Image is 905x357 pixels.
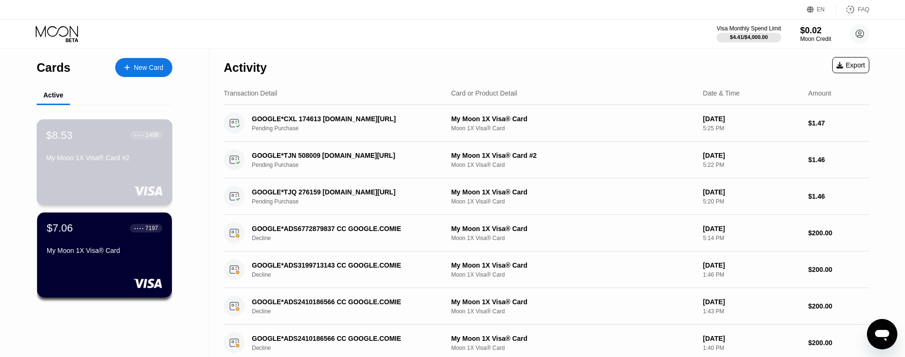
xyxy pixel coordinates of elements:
[703,89,740,97] div: Date & Time
[451,152,696,159] div: My Moon 1X Visa® Card #2
[451,261,696,269] div: My Moon 1X Visa® Card
[451,198,696,205] div: Moon 1X Visa® Card
[37,212,172,298] div: $7.06● ● ● ●7197My Moon 1X Visa® Card
[145,225,158,232] div: 7197
[703,261,801,269] div: [DATE]
[451,115,696,123] div: My Moon 1X Visa® Card
[224,61,267,75] div: Activity
[807,5,836,14] div: EN
[451,89,517,97] div: Card or Product Detail
[716,25,781,32] div: Visa Monthly Spend Limit
[703,115,801,123] div: [DATE]
[451,298,696,306] div: My Moon 1X Visa® Card
[252,225,436,232] div: GOOGLE*ADS6772879837 CC GOOGLE.COMIE
[37,120,172,205] div: $8.53● ● ● ●1408My Moon 1X Visa® Card #2
[451,335,696,342] div: My Moon 1X Visa® Card
[703,225,801,232] div: [DATE]
[451,125,696,132] div: Moon 1X Visa® Card
[252,308,449,315] div: Decline
[224,215,869,251] div: GOOGLE*ADS6772879837 CC GOOGLE.COMIEDeclineMy Moon 1X Visa® CardMoon 1X Visa® Card[DATE]5:14 PM$2...
[46,129,73,141] div: $8.53
[46,154,163,162] div: My Moon 1X Visa® Card #2
[146,132,159,138] div: 1408
[252,298,436,306] div: GOOGLE*ADS2410186566 CC GOOGLE.COMIE
[224,89,277,97] div: Transaction Detail
[252,235,449,241] div: Decline
[252,261,436,269] div: GOOGLE*ADS3199713143 CC GOOGLE.COMIE
[808,193,869,200] div: $1.46
[808,156,869,164] div: $1.46
[224,251,869,288] div: GOOGLE*ADS3199713143 CC GOOGLE.COMIEDeclineMy Moon 1X Visa® CardMoon 1X Visa® Card[DATE]1:46 PM$2...
[808,229,869,237] div: $200.00
[817,6,825,13] div: EN
[703,308,801,315] div: 1:43 PM
[703,298,801,306] div: [DATE]
[808,89,831,97] div: Amount
[703,162,801,168] div: 5:22 PM
[451,188,696,196] div: My Moon 1X Visa® Card
[252,335,436,342] div: GOOGLE*ADS2410186566 CC GOOGLE.COMIE
[703,198,801,205] div: 5:20 PM
[37,61,70,75] div: Cards
[808,266,869,273] div: $200.00
[47,222,73,234] div: $7.06
[252,198,449,205] div: Pending Purchase
[43,91,63,99] div: Active
[252,115,436,123] div: GOOGLE*CXL 174613 [DOMAIN_NAME][URL]
[703,125,801,132] div: 5:25 PM
[134,64,163,72] div: New Card
[451,308,696,315] div: Moon 1X Visa® Card
[800,36,831,42] div: Moon Credit
[836,5,869,14] div: FAQ
[252,152,436,159] div: GOOGLE*TJN 508009 [DOMAIN_NAME][URL]
[451,162,696,168] div: Moon 1X Visa® Card
[134,227,144,230] div: ● ● ● ●
[867,319,897,349] iframe: Button to launch messaging window
[252,271,449,278] div: Decline
[703,235,801,241] div: 5:14 PM
[135,134,144,136] div: ● ● ● ●
[808,339,869,347] div: $200.00
[451,235,696,241] div: Moon 1X Visa® Card
[703,335,801,342] div: [DATE]
[224,288,869,325] div: GOOGLE*ADS2410186566 CC GOOGLE.COMIEDeclineMy Moon 1X Visa® CardMoon 1X Visa® Card[DATE]1:43 PM$2...
[703,188,801,196] div: [DATE]
[252,125,449,132] div: Pending Purchase
[808,302,869,310] div: $200.00
[252,345,449,351] div: Decline
[800,26,831,36] div: $0.02
[858,6,869,13] div: FAQ
[451,271,696,278] div: Moon 1X Visa® Card
[252,162,449,168] div: Pending Purchase
[832,57,869,73] div: Export
[224,105,869,142] div: GOOGLE*CXL 174613 [DOMAIN_NAME][URL]Pending PurchaseMy Moon 1X Visa® CardMoon 1X Visa® Card[DATE]...
[716,25,781,42] div: Visa Monthly Spend Limit$4.41/$4,000.00
[836,61,865,69] div: Export
[730,34,768,40] div: $4.41 / $4,000.00
[800,26,831,42] div: $0.02Moon Credit
[224,142,869,178] div: GOOGLE*TJN 508009 [DOMAIN_NAME][URL]Pending PurchaseMy Moon 1X Visa® Card #2Moon 1X Visa® Card[DA...
[703,152,801,159] div: [DATE]
[47,247,162,254] div: My Moon 1X Visa® Card
[224,178,869,215] div: GOOGLE*TJQ 276159 [DOMAIN_NAME][URL]Pending PurchaseMy Moon 1X Visa® CardMoon 1X Visa® Card[DATE]...
[808,119,869,127] div: $1.47
[703,271,801,278] div: 1:46 PM
[703,345,801,351] div: 1:40 PM
[451,345,696,351] div: Moon 1X Visa® Card
[252,188,436,196] div: GOOGLE*TJQ 276159 [DOMAIN_NAME][URL]
[115,58,172,77] div: New Card
[451,225,696,232] div: My Moon 1X Visa® Card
